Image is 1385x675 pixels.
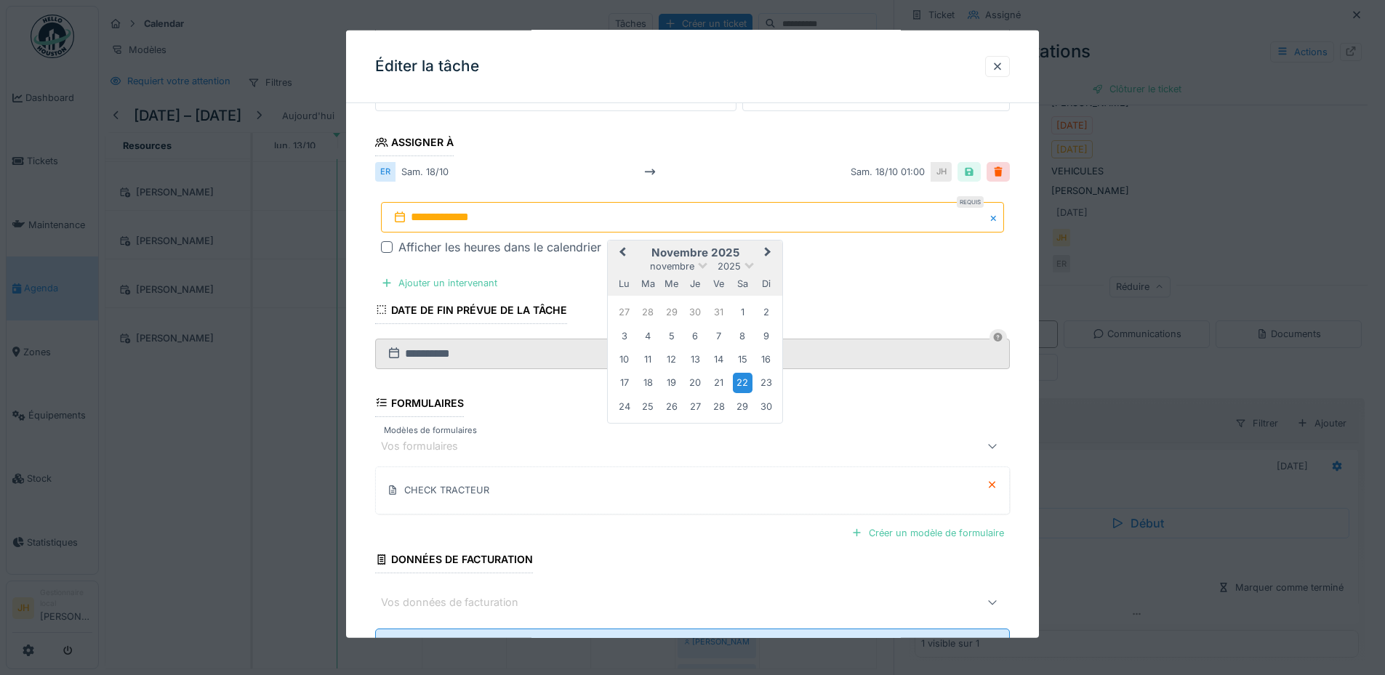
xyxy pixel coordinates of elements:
[608,246,782,259] h2: novembre 2025
[709,373,728,392] div: Choose vendredi 21 novembre 2025
[733,373,752,392] div: Choose samedi 22 novembre 2025
[381,424,480,437] label: Modèles de formulaires
[638,397,658,416] div: Choose mardi 25 novembre 2025
[686,274,705,294] div: jeudi
[733,326,752,345] div: Choose samedi 8 novembre 2025
[662,397,681,416] div: Choose mercredi 26 novembre 2025
[758,242,781,265] button: Next Month
[375,299,567,323] div: Date de fin prévue de la tâche
[733,302,752,322] div: Choose samedi 1 novembre 2025
[638,326,658,345] div: Choose mardi 4 novembre 2025
[686,349,705,369] div: Choose jeudi 13 novembre 2025
[662,373,681,392] div: Choose mercredi 19 novembre 2025
[718,260,741,271] span: 2025
[404,483,489,497] div: CHECK TRACTEUR
[609,242,633,265] button: Previous Month
[709,397,728,416] div: Choose vendredi 28 novembre 2025
[614,326,634,345] div: Choose lundi 3 novembre 2025
[375,273,503,293] div: Ajouter un intervenant
[614,373,634,392] div: Choose lundi 17 novembre 2025
[686,302,705,322] div: Choose jeudi 30 octobre 2025
[957,196,984,208] div: Requis
[650,260,694,271] span: novembre
[709,274,728,294] div: vendredi
[638,373,658,392] div: Choose mardi 18 novembre 2025
[686,397,705,416] div: Choose jeudi 27 novembre 2025
[756,326,776,345] div: Choose dimanche 9 novembre 2025
[662,349,681,369] div: Choose mercredi 12 novembre 2025
[686,326,705,345] div: Choose jeudi 6 novembre 2025
[756,397,776,416] div: Choose dimanche 30 novembre 2025
[381,438,478,454] div: Vos formulaires
[662,302,681,322] div: Choose mercredi 29 octobre 2025
[638,349,658,369] div: Choose mardi 11 novembre 2025
[398,238,601,256] div: Afficher les heures dans le calendrier
[733,274,752,294] div: samedi
[375,132,454,156] div: Assigner à
[613,300,778,418] div: Month novembre, 2025
[638,302,658,322] div: Choose mardi 28 octobre 2025
[709,326,728,345] div: Choose vendredi 7 novembre 2025
[662,274,681,294] div: mercredi
[396,162,931,182] div: sam. 18/10 sam. 18/10 01:00
[614,349,634,369] div: Choose lundi 10 novembre 2025
[375,549,533,573] div: Données de facturation
[614,302,634,322] div: Choose lundi 27 octobre 2025
[638,274,658,294] div: mardi
[381,594,539,610] div: Vos données de facturation
[756,302,776,322] div: Choose dimanche 2 novembre 2025
[375,392,464,416] div: Formulaires
[988,202,1004,233] button: Close
[375,57,479,76] h3: Éditer la tâche
[614,274,634,294] div: lundi
[733,397,752,416] div: Choose samedi 29 novembre 2025
[733,349,752,369] div: Choose samedi 15 novembre 2025
[614,397,634,416] div: Choose lundi 24 novembre 2025
[709,302,728,322] div: Choose vendredi 31 octobre 2025
[709,349,728,369] div: Choose vendredi 14 novembre 2025
[756,274,776,294] div: dimanche
[686,373,705,392] div: Choose jeudi 20 novembre 2025
[756,373,776,392] div: Choose dimanche 23 novembre 2025
[375,162,396,182] div: ER
[756,349,776,369] div: Choose dimanche 16 novembre 2025
[662,326,681,345] div: Choose mercredi 5 novembre 2025
[846,523,1010,543] div: Créer un modèle de formulaire
[931,162,952,182] div: JH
